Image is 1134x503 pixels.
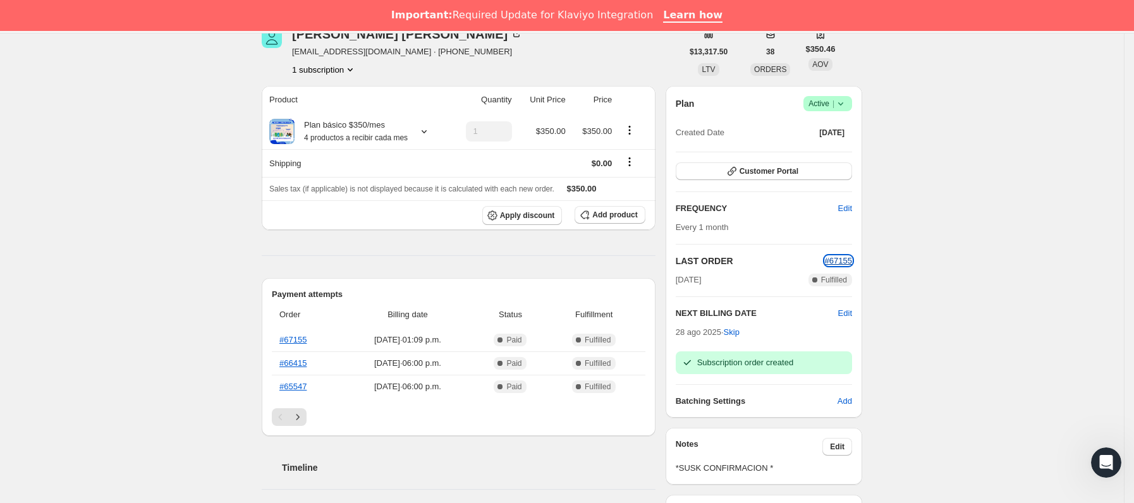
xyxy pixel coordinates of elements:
h6: Batching Settings [676,395,838,408]
th: Unit Price [516,86,570,114]
span: ORDERS [754,65,786,74]
span: Active [808,97,847,110]
span: Skip [724,326,740,339]
span: [DATE] [676,274,702,286]
span: [DATE] [819,128,844,138]
span: Every 1 month [676,222,729,232]
span: 28 ago 2025 · [676,327,740,337]
span: $13,317.50 [690,47,728,57]
span: Paid [506,382,521,392]
button: #67155 [825,255,852,267]
div: Plan básico $350/mes [295,119,408,144]
nav: Paginación [272,408,645,426]
iframe: Intercom live chat [1091,447,1121,478]
span: AOV [812,60,828,69]
span: Subscription order created [697,358,793,367]
span: Billing date [345,308,471,321]
button: [DATE] [812,124,852,142]
button: Add product [575,206,645,224]
button: Edit [838,307,852,320]
th: Product [262,86,449,114]
h2: Payment attempts [272,288,645,301]
small: 4 productos a recibir cada mes [304,133,408,142]
button: Customer Portal [676,162,852,180]
span: Created Date [676,126,724,139]
span: $350.00 [536,126,566,136]
span: Mónica Braun [262,28,282,48]
span: $0.00 [592,159,613,168]
span: [EMAIL_ADDRESS][DOMAIN_NAME] · [PHONE_NUMBER] [292,45,523,58]
button: Edit [831,198,860,219]
span: Apply discount [500,210,555,221]
span: Fulfilled [821,275,847,285]
img: product img [269,119,295,144]
th: Shipping [262,149,449,177]
h2: FREQUENCY [676,202,838,215]
button: Siguiente [289,408,307,426]
a: #67155 [825,256,852,265]
div: Required Update for Klaviyo Integration [391,9,653,21]
span: Add [838,395,852,408]
span: [DATE] · 01:09 p.m. [345,334,471,346]
th: Order [272,301,341,329]
h2: LAST ORDER [676,255,825,267]
a: #65547 [279,382,307,391]
button: Skip [716,322,747,342]
span: $350.46 [805,43,835,56]
span: *SUSK CONFIRMACION * [676,462,852,475]
th: Quantity [449,86,516,114]
button: Shipping actions [619,155,640,169]
span: Edit [830,442,844,452]
span: Fulfilled [585,382,611,392]
span: Fulfilled [585,358,611,368]
a: Learn how [663,9,722,23]
a: #66415 [279,358,307,368]
span: Fulfilled [585,335,611,345]
button: Product actions [619,123,640,137]
span: Fulfillment [551,308,638,321]
button: Add [830,391,860,411]
span: Customer Portal [740,166,798,176]
button: Apply discount [482,206,563,225]
span: Paid [506,358,521,368]
span: Add product [592,210,637,220]
button: Edit [822,438,852,456]
span: LTV [702,65,715,74]
span: Sales tax (if applicable) is not displayed because it is calculated with each new order. [269,185,554,193]
b: Important: [391,9,453,21]
span: $350.00 [582,126,612,136]
h2: Timeline [282,461,655,474]
th: Price [570,86,616,114]
h2: Plan [676,97,695,110]
button: 38 [759,43,782,61]
h3: Notes [676,438,823,456]
h2: NEXT BILLING DATE [676,307,838,320]
span: [DATE] · 06:00 p.m. [345,380,471,393]
span: Paid [506,335,521,345]
span: [DATE] · 06:00 p.m. [345,357,471,370]
span: Edit [838,202,852,215]
a: #67155 [279,335,307,344]
span: Status [478,308,542,321]
span: $350.00 [567,184,597,193]
button: $13,317.50 [682,43,735,61]
span: | [832,99,834,109]
button: Product actions [292,63,357,76]
span: 38 [766,47,774,57]
div: [PERSON_NAME] [PERSON_NAME] [292,28,523,40]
